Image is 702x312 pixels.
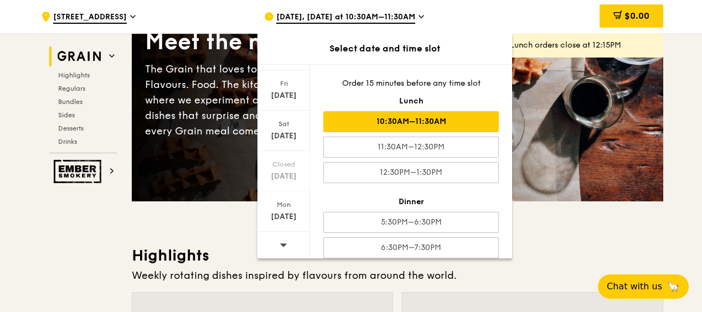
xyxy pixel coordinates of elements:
[259,119,308,128] div: Sat
[667,280,680,293] span: 🦙
[259,90,308,101] div: [DATE]
[145,61,398,139] div: The Grain that loves to play. With ingredients. Flavours. Food. The kitchen is our happy place, w...
[259,211,308,222] div: [DATE]
[58,111,75,119] span: Sides
[276,12,415,24] span: [DATE], [DATE] at 10:30AM–11:30AM
[323,196,499,207] div: Dinner
[132,268,663,283] div: Weekly rotating dishes inspired by flavours from around the world.
[257,42,512,55] div: Select date and time slot
[323,212,499,233] div: 5:30PM–6:30PM
[58,138,77,145] span: Drinks
[58,124,84,132] span: Desserts
[259,160,308,169] div: Closed
[259,171,308,182] div: [DATE]
[145,27,398,57] div: Meet the new Grain
[323,137,499,158] div: 11:30AM–12:30PM
[58,85,85,92] span: Regulars
[607,280,662,293] span: Chat with us
[323,162,499,183] div: 12:30PM–1:30PM
[510,40,654,51] div: Lunch orders close at 12:15PM
[259,200,308,209] div: Mon
[323,96,499,107] div: Lunch
[53,12,127,24] span: [STREET_ADDRESS]
[54,160,105,183] img: Ember Smokery web logo
[132,246,663,266] h3: Highlights
[259,131,308,142] div: [DATE]
[323,78,499,89] div: Order 15 minutes before any time slot
[58,98,82,106] span: Bundles
[54,46,105,66] img: Grain web logo
[598,274,689,299] button: Chat with us🦙
[624,11,649,21] span: $0.00
[323,237,499,258] div: 6:30PM–7:30PM
[323,111,499,132] div: 10:30AM–11:30AM
[259,79,308,88] div: Fri
[58,71,90,79] span: Highlights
